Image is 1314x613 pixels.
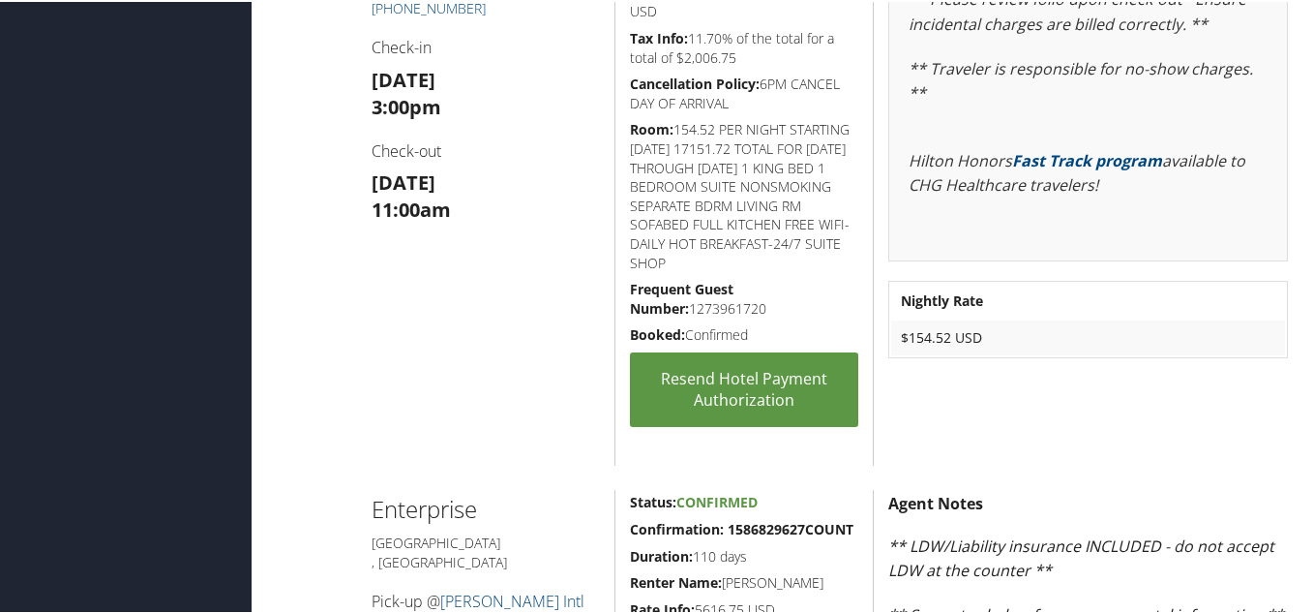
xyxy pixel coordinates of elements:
[630,351,858,425] a: Resend Hotel Payment Authorization
[372,65,435,91] strong: [DATE]
[909,148,1245,195] em: Hilton Honors available to CHG Healthcare travelers!
[676,491,758,509] span: Confirmed
[888,534,1274,580] em: ** LDW/Liability insurance INCLUDED - do not accept LDW at the counter **
[888,491,983,512] strong: Agent Notes
[630,27,858,65] h5: 11.70% of the total for a total of $2,006.75
[630,545,693,564] strong: Duration:
[630,491,676,509] strong: Status:
[630,545,858,565] h5: 110 days
[630,73,858,110] h5: 6PM CANCEL DAY OF ARRIVAL
[372,195,451,221] strong: 11:00am
[372,92,441,118] strong: 3:00pm
[891,282,1285,317] th: Nightly Rate
[372,491,601,524] h2: Enterprise
[630,27,688,46] strong: Tax Info:
[440,589,584,610] a: [PERSON_NAME] Intl
[1012,148,1162,169] a: Fast Track program
[630,278,858,316] h5: 1273961720
[372,138,601,160] h4: Check-out
[372,35,601,56] h4: Check-in
[630,518,853,536] strong: Confirmation: 1586829627COUNT
[630,571,722,590] strong: Renter Name:
[372,589,601,610] h4: Pick-up @
[909,56,1253,103] em: ** Traveler is responsible for no-show charges. **
[630,73,760,91] strong: Cancellation Policy:
[630,323,685,342] strong: Booked:
[630,323,858,343] h5: Confirmed
[630,571,858,591] h5: [PERSON_NAME]
[372,168,435,194] strong: [DATE]
[630,118,858,270] h5: 154.52 PER NIGHT STARTING [DATE] 17151.72 TOTAL FOR [DATE] THROUGH [DATE] 1 KING BED 1 BEDROOM SU...
[630,118,673,137] strong: Room:
[372,532,601,569] h5: [GEOGRAPHIC_DATA] , [GEOGRAPHIC_DATA]
[630,278,733,316] strong: Frequent Guest Number:
[891,319,1285,353] td: $154.52 USD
